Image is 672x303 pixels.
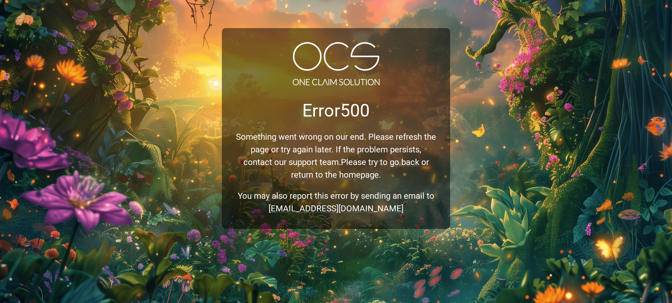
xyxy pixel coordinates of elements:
p: You may also report this error by sending an email to [236,190,436,215]
a: return to the homepage [291,170,379,180]
p: Something went wrong on our end. Please refresh the page or try again later. If the problem persi... [236,119,436,190]
p: Error [236,102,436,119]
span: 500 [340,100,370,121]
img: Logo [293,42,380,85]
a: go back [390,157,419,167]
a: [EMAIL_ADDRESS][DOMAIN_NAME] [269,204,403,213]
